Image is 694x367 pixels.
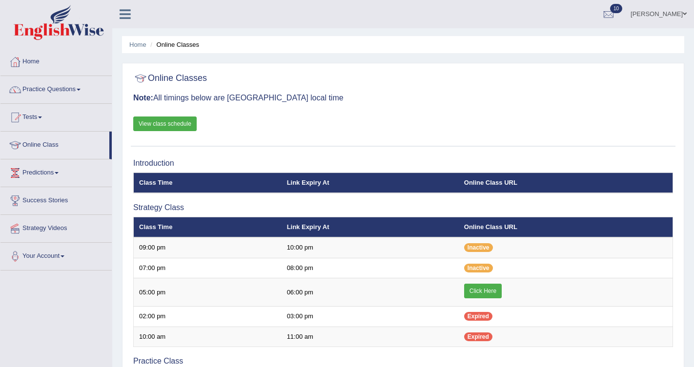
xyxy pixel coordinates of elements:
[129,41,146,48] a: Home
[0,187,112,212] a: Success Stories
[133,116,197,131] a: View class schedule
[282,327,459,347] td: 11:00 am
[134,173,282,193] th: Class Time
[0,159,112,184] a: Predictions
[134,217,282,237] th: Class Time
[464,243,493,252] span: Inactive
[282,307,459,327] td: 03:00 pm
[282,217,459,237] th: Link Expiry At
[464,264,493,272] span: Inactive
[282,237,459,258] td: 10:00 pm
[464,284,502,298] a: Click Here
[134,258,282,278] td: 07:00 pm
[0,48,112,73] a: Home
[0,243,112,267] a: Your Account
[282,258,459,278] td: 08:00 pm
[134,307,282,327] td: 02:00 pm
[134,237,282,258] td: 09:00 pm
[282,278,459,307] td: 06:00 pm
[0,215,112,239] a: Strategy Videos
[610,4,622,13] span: 10
[133,203,673,212] h3: Strategy Class
[133,357,673,366] h3: Practice Class
[0,104,112,128] a: Tests
[282,173,459,193] th: Link Expiry At
[459,217,673,237] th: Online Class URL
[0,76,112,100] a: Practice Questions
[464,312,492,321] span: Expired
[459,173,673,193] th: Online Class URL
[464,332,492,341] span: Expired
[134,278,282,307] td: 05:00 pm
[133,94,153,102] b: Note:
[133,71,207,86] h2: Online Classes
[148,40,199,49] li: Online Classes
[133,159,673,168] h3: Introduction
[134,327,282,347] td: 10:00 am
[133,94,673,102] h3: All timings below are [GEOGRAPHIC_DATA] local time
[0,132,109,156] a: Online Class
